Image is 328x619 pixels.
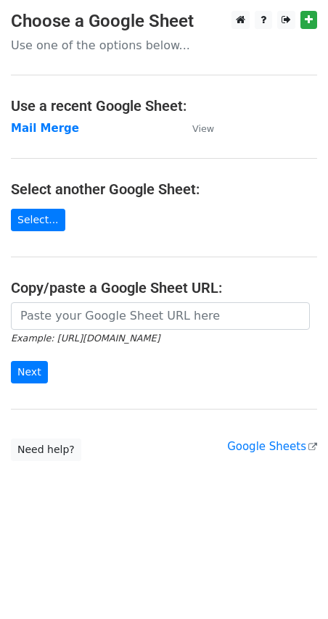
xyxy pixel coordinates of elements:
[178,122,214,135] a: View
[255,549,328,619] iframe: Chat Widget
[227,440,317,453] a: Google Sheets
[11,11,317,32] h3: Choose a Google Sheet
[11,122,79,135] a: Mail Merge
[11,361,48,383] input: Next
[11,180,317,198] h4: Select another Google Sheet:
[11,279,317,296] h4: Copy/paste a Google Sheet URL:
[11,439,81,461] a: Need help?
[11,333,160,344] small: Example: [URL][DOMAIN_NAME]
[11,209,65,231] a: Select...
[11,38,317,53] p: Use one of the options below...
[11,302,310,330] input: Paste your Google Sheet URL here
[11,97,317,115] h4: Use a recent Google Sheet:
[192,123,214,134] small: View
